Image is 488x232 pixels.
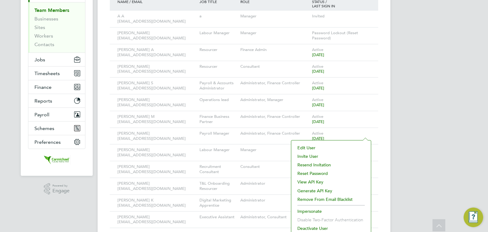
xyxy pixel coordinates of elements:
[34,71,60,76] span: Timesheets
[28,135,85,149] button: Preferences
[239,11,310,22] div: Manager
[312,102,324,107] span: [DATE]
[239,128,310,139] div: Administrator, Finance Controller
[310,111,372,128] div: Active
[28,155,85,165] a: Go to home page
[294,187,368,195] li: Generate API Key
[294,143,368,152] li: Edit User
[294,207,368,216] li: Impersonate
[198,61,239,72] div: Resourcer
[44,183,70,195] a: Powered byEngage
[116,161,198,178] div: [PERSON_NAME] [EMAIL_ADDRESS][DOMAIN_NAME]
[116,128,198,144] div: [PERSON_NAME] [EMAIL_ADDRESS][DOMAIN_NAME]
[239,178,310,189] div: Administrator
[310,44,372,61] div: Active
[239,61,310,72] div: Consultant
[116,27,198,44] div: [PERSON_NAME] [EMAIL_ADDRESS][DOMAIN_NAME]
[28,67,85,80] button: Timesheets
[34,24,45,30] a: Sites
[312,119,324,124] span: [DATE]
[52,188,70,194] span: Engage
[198,11,239,22] div: a
[34,84,52,90] span: Finance
[28,80,85,94] button: Finance
[198,44,239,56] div: Resourcer
[312,136,324,141] span: [DATE]
[116,111,198,128] div: [PERSON_NAME] M [EMAIL_ADDRESS][DOMAIN_NAME]
[312,52,324,57] span: [DATE]
[294,178,368,186] li: View API Key
[28,108,85,121] button: Payroll
[312,69,324,74] span: [DATE]
[198,78,239,94] div: Payroll & Accounts Administrator
[294,161,368,169] li: Resend Invitation
[294,152,368,161] li: Invite User
[34,42,54,47] a: Contacts
[116,78,198,94] div: [PERSON_NAME] S [EMAIL_ADDRESS][DOMAIN_NAME]
[116,61,198,78] div: [PERSON_NAME] [EMAIL_ADDRESS][DOMAIN_NAME]
[52,183,70,188] span: Powered by
[239,94,310,106] div: Administrator, Manager
[198,178,239,194] div: T&L Onboarding Resourcer
[198,27,239,39] div: Labour Manager
[116,94,198,111] div: [PERSON_NAME] [EMAIL_ADDRESS][DOMAIN_NAME]
[116,44,198,61] div: [PERSON_NAME] A [EMAIL_ADDRESS][DOMAIN_NAME]
[28,121,85,135] button: Schemes
[198,128,239,139] div: Payroll Manager
[34,139,61,145] span: Preferences
[34,33,53,39] a: Workers
[116,178,198,194] div: [PERSON_NAME] [EMAIL_ADDRESS][DOMAIN_NAME]
[239,44,310,56] div: Finance Admin
[239,27,310,39] div: Manager
[198,111,239,128] div: Finance Business Partner
[294,195,368,204] li: Remove From Email Blacklist
[28,53,85,66] button: Jobs
[43,155,70,165] img: carmichael-logo-retina.png
[116,144,198,161] div: [PERSON_NAME] [EMAIL_ADDRESS][DOMAIN_NAME]
[34,112,49,118] span: Payroll
[239,78,310,89] div: Administrator, Finance Controller
[310,78,372,94] div: Active
[198,94,239,106] div: Operations lead
[34,125,54,131] span: Schemes
[294,169,368,178] li: Reset Password
[28,94,85,107] button: Reports
[34,98,52,104] span: Reports
[28,2,85,53] div: Network
[116,11,198,27] div: A A [EMAIL_ADDRESS][DOMAIN_NAME]
[310,94,372,111] div: Active
[239,144,310,156] div: Manager
[239,195,310,206] div: Administrator
[198,144,239,156] div: Labour Manager
[312,85,324,91] span: [DATE]
[198,195,239,211] div: Digital Marketing Apprentice
[310,11,372,22] div: Invited
[34,57,45,63] span: Jobs
[116,195,198,211] div: [PERSON_NAME] K [EMAIL_ADDRESS][DOMAIN_NAME]
[34,7,69,13] a: Team Members
[310,61,372,78] div: Active
[34,16,58,22] a: Businesses
[294,216,368,224] li: Disable Two-Factor Authentication
[310,27,372,44] div: Password Lockout (Reset Password)
[198,212,239,223] div: Executive Assistant
[239,161,310,172] div: Consultant
[310,128,372,144] div: Active
[198,161,239,178] div: Recruitment Consultant
[116,212,198,228] div: [PERSON_NAME] [EMAIL_ADDRESS][DOMAIN_NAME]
[239,212,310,223] div: Administrator, Consultant
[239,111,310,122] div: Administrator, Finance Controller
[464,208,483,227] button: Engage Resource Center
